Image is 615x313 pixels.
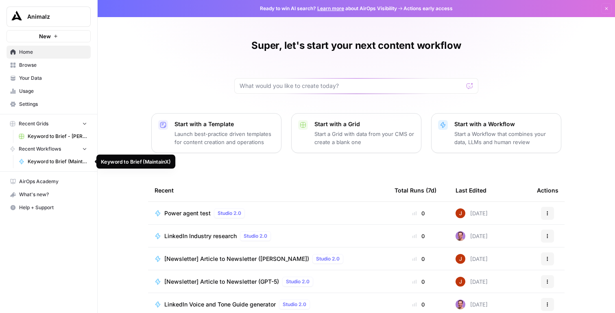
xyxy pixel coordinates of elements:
[19,145,61,153] span: Recent Workflows
[174,130,275,146] p: Launch best-practice driven templates for content creation and operations
[19,178,87,185] span: AirOps Academy
[314,120,414,128] p: Start with a Grid
[395,300,443,309] div: 0
[7,30,91,42] button: New
[7,118,91,130] button: Recent Grids
[164,209,211,217] span: Power agent test
[395,278,443,286] div: 0
[19,204,87,211] span: Help + Support
[151,113,281,153] button: Start with a TemplateLaunch best-practice driven templates for content creation and operations
[395,209,443,217] div: 0
[456,300,465,309] img: 6puihir5v8umj4c82kqcaj196fcw
[218,210,241,217] span: Studio 2.0
[9,9,24,24] img: Animalz Logo
[244,232,267,240] span: Studio 2.0
[7,85,91,98] a: Usage
[155,300,382,309] a: LinkedIn Voice and Tone Guide generatorStudio 2.0
[7,143,91,155] button: Recent Workflows
[456,208,465,218] img: erg4ip7zmrmc8e5ms3nyz8p46hz7
[456,254,488,264] div: [DATE]
[291,113,421,153] button: Start with a GridStart a Grid with data from your CMS or create a blank one
[454,120,554,128] p: Start with a Workflow
[19,61,87,69] span: Browse
[28,158,87,165] span: Keyword to Brief (MaintainX)
[456,179,486,201] div: Last Edited
[7,59,91,72] a: Browse
[19,120,48,127] span: Recent Grids
[155,208,382,218] a: Power agent testStudio 2.0
[164,255,309,263] span: [Newsletter] Article to Newsletter ([PERSON_NAME])
[19,74,87,82] span: Your Data
[456,231,488,241] div: [DATE]
[155,231,382,241] a: LinkedIn Industry researchStudio 2.0
[7,72,91,85] a: Your Data
[456,254,465,264] img: erg4ip7zmrmc8e5ms3nyz8p46hz7
[456,300,488,309] div: [DATE]
[317,5,344,11] a: Learn more
[456,277,488,287] div: [DATE]
[15,155,91,168] a: Keyword to Brief (MaintainX)
[456,277,465,287] img: erg4ip7zmrmc8e5ms3nyz8p46hz7
[7,46,91,59] a: Home
[164,232,237,240] span: LinkedIn Industry research
[537,179,558,201] div: Actions
[7,7,91,27] button: Workspace: Animalz
[456,208,488,218] div: [DATE]
[7,188,91,201] button: What's new?
[7,175,91,188] a: AirOps Academy
[101,158,170,165] div: Keyword to Brief (MaintainX)
[27,13,76,21] span: Animalz
[395,232,443,240] div: 0
[19,101,87,108] span: Settings
[174,120,275,128] p: Start with a Template
[164,278,279,286] span: [Newsletter] Article to Newsletter (GPT-5)
[395,255,443,263] div: 0
[260,5,397,12] span: Ready to win AI search? about AirOps Visibility
[155,277,382,287] a: [Newsletter] Article to Newsletter (GPT-5)Studio 2.0
[19,88,87,95] span: Usage
[7,98,91,111] a: Settings
[403,5,453,12] span: Actions early access
[454,130,554,146] p: Start a Workflow that combines your data, LLMs and human review
[314,130,414,146] p: Start a Grid with data from your CMS or create a blank one
[164,300,276,309] span: LinkedIn Voice and Tone Guide generator
[456,231,465,241] img: 6puihir5v8umj4c82kqcaj196fcw
[155,254,382,264] a: [Newsletter] Article to Newsletter ([PERSON_NAME])Studio 2.0
[240,82,463,90] input: What would you like to create today?
[395,179,436,201] div: Total Runs (7d)
[7,188,90,201] div: What's new?
[316,255,340,263] span: Studio 2.0
[28,133,87,140] span: Keyword to Brief - [PERSON_NAME] Code Grid
[19,48,87,56] span: Home
[283,301,306,308] span: Studio 2.0
[39,32,51,40] span: New
[286,278,310,285] span: Studio 2.0
[155,179,382,201] div: Recent
[251,39,461,52] h1: Super, let's start your next content workflow
[7,201,91,214] button: Help + Support
[431,113,561,153] button: Start with a WorkflowStart a Workflow that combines your data, LLMs and human review
[15,130,91,143] a: Keyword to Brief - [PERSON_NAME] Code Grid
